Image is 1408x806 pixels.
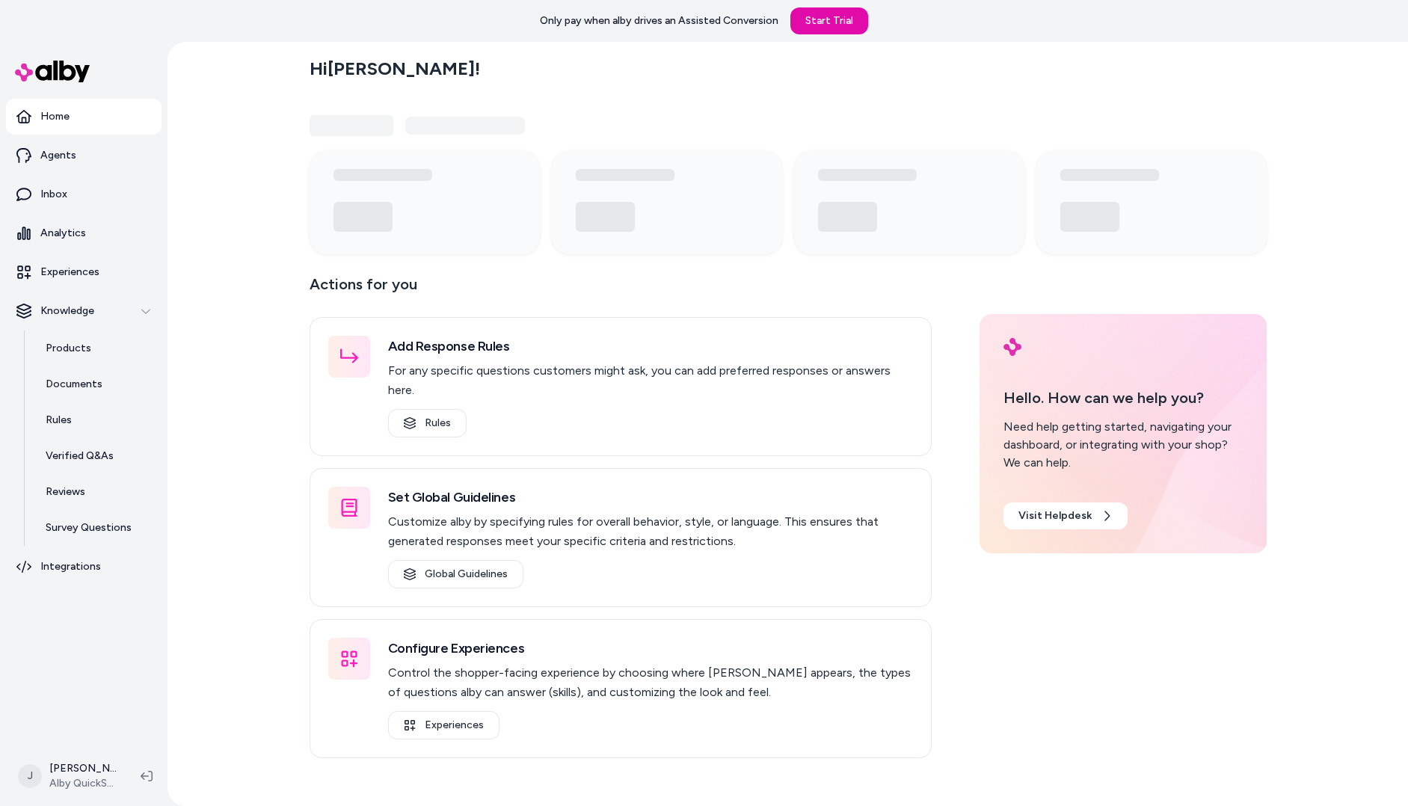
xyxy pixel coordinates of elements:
p: Documents [46,377,102,392]
p: Verified Q&As [46,449,114,464]
button: J[PERSON_NAME]Alby QuickStart Store [9,752,129,800]
p: Knowledge [40,304,94,319]
a: Verified Q&As [31,438,162,474]
p: Control the shopper-facing experience by choosing where [PERSON_NAME] appears, the types of quest... [388,663,913,702]
button: Knowledge [6,293,162,329]
p: Actions for you [310,272,932,308]
p: Only pay when alby drives an Assisted Conversion [540,13,778,28]
span: Alby QuickStart Store [49,776,117,791]
p: Experiences [40,265,99,280]
span: J [18,764,42,788]
p: Reviews [46,484,85,499]
h3: Add Response Rules [388,336,913,357]
p: For any specific questions customers might ask, you can add preferred responses or answers here. [388,361,913,400]
a: Analytics [6,215,162,251]
div: Need help getting started, navigating your dashboard, or integrating with your shop? We can help. [1003,418,1243,472]
p: Integrations [40,559,101,574]
h3: Configure Experiences [388,638,913,659]
p: Agents [40,148,76,163]
p: [PERSON_NAME] [49,761,117,776]
a: Survey Questions [31,510,162,546]
a: Rules [388,409,467,437]
a: Integrations [6,549,162,585]
p: Rules [46,413,72,428]
a: Rules [31,402,162,438]
a: Start Trial [790,7,868,34]
p: Customize alby by specifying rules for overall behavior, style, or language. This ensures that ge... [388,512,913,551]
p: Products [46,341,91,356]
h2: Hi [PERSON_NAME] ! [310,58,480,80]
img: alby Logo [15,61,90,82]
p: Inbox [40,187,67,202]
h3: Set Global Guidelines [388,487,913,508]
a: Products [31,330,162,366]
a: Reviews [31,474,162,510]
p: Survey Questions [46,520,132,535]
p: Home [40,109,70,124]
a: Global Guidelines [388,560,523,588]
p: Analytics [40,226,86,241]
img: alby Logo [1003,338,1021,356]
a: Inbox [6,176,162,212]
a: Experiences [388,711,499,739]
a: Experiences [6,254,162,290]
p: Hello. How can we help you? [1003,387,1243,409]
a: Visit Helpdesk [1003,502,1128,529]
a: Agents [6,138,162,173]
a: Documents [31,366,162,402]
a: Home [6,99,162,135]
